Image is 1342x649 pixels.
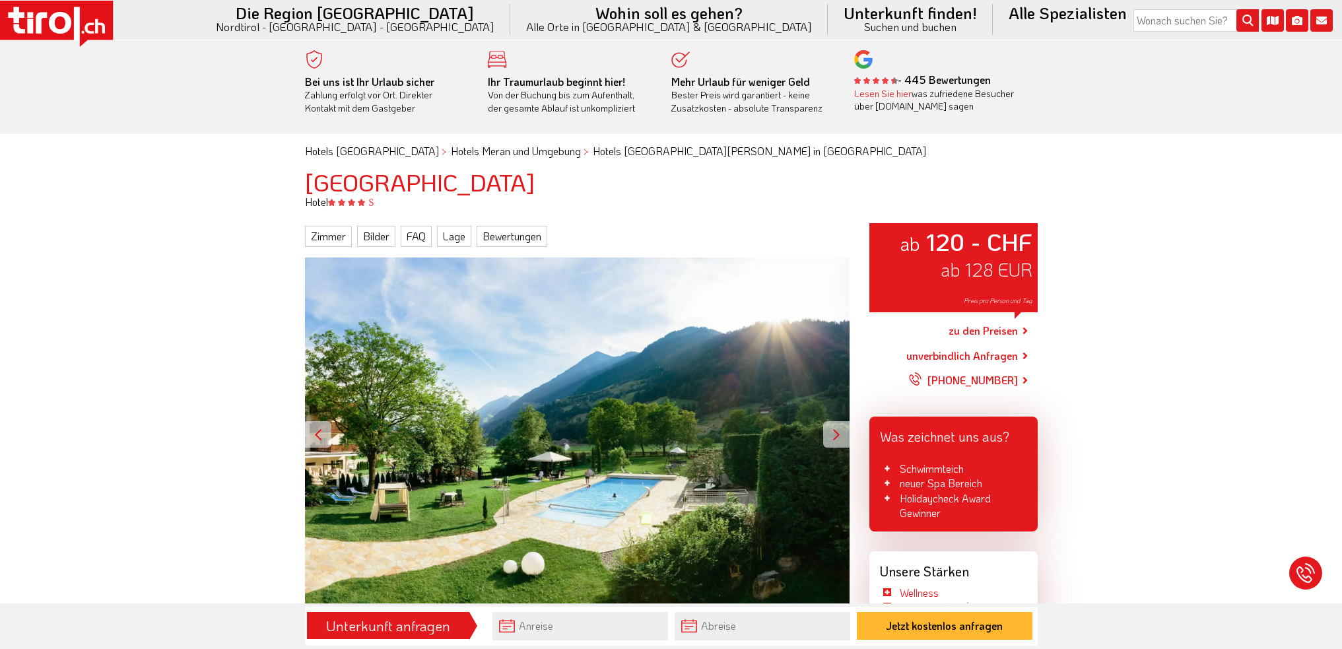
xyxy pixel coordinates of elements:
div: Unterkunft anfragen [311,615,465,637]
small: Suchen und buchen [844,21,977,32]
h1: [GEOGRAPHIC_DATA] [305,169,1038,195]
i: Karte öffnen [1261,9,1284,32]
input: Wonach suchen Sie? [1133,9,1259,32]
img: google [854,50,873,69]
i: Fotogalerie [1286,9,1308,32]
div: Zahlung erfolgt vor Ort. Direkter Kontakt mit dem Gastgeber [305,75,469,115]
b: Ihr Traumurlaub beginnt hier! [488,75,625,88]
input: Abreise [675,612,850,640]
a: Lage [437,226,471,247]
div: Was zeichnet uns aus? [869,417,1038,451]
a: FAQ [401,226,432,247]
div: Von der Buchung bis zum Aufenthalt, der gesamte Ablauf ist unkompliziert [488,75,652,115]
i: Kontakt [1310,9,1333,32]
a: Mountainbiken/Radfahren [900,600,1015,614]
small: ab [900,231,920,256]
small: Alle Orte in [GEOGRAPHIC_DATA] & [GEOGRAPHIC_DATA] [526,21,812,32]
a: Hotels Meran und Umgebung [451,144,581,158]
a: Hotels [GEOGRAPHIC_DATA] [305,144,439,158]
div: Bester Preis wird garantiert - keine Zusatzkosten - absolute Transparenz [671,75,835,115]
div: was zufriedene Besucher über [DOMAIN_NAME] sagen [854,87,1018,113]
strong: 120 - CHF [926,226,1032,257]
b: Bei uns ist Ihr Urlaub sicher [305,75,434,88]
li: neuer Spa Bereich [880,476,1027,491]
button: Jetzt kostenlos anfragen [857,612,1032,640]
a: Bewertungen [477,226,547,247]
small: Nordtirol - [GEOGRAPHIC_DATA] - [GEOGRAPHIC_DATA] [216,21,494,32]
li: Schwimmteich [880,461,1027,476]
a: [PHONE_NUMBER] [909,364,1018,397]
b: Mehr Urlaub für weniger Geld [671,75,810,88]
a: unverbindlich Anfragen [906,348,1018,364]
b: - 445 Bewertungen [854,73,991,86]
span: ab 128 EUR [941,257,1032,281]
div: Hotel [295,195,1048,209]
a: Lesen Sie hier [854,87,912,100]
a: Bilder [357,226,395,247]
a: Hotels [GEOGRAPHIC_DATA][PERSON_NAME] in [GEOGRAPHIC_DATA] [593,144,926,158]
span: Preis pro Person und Tag [964,296,1032,305]
a: Wellness [900,586,939,599]
div: Unsere Stärken [869,551,1038,586]
li: Holidaycheck Award Gewinner [880,491,1027,521]
a: Zimmer [305,226,352,247]
a: zu den Preisen [949,315,1018,348]
input: Anreise [492,612,668,640]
